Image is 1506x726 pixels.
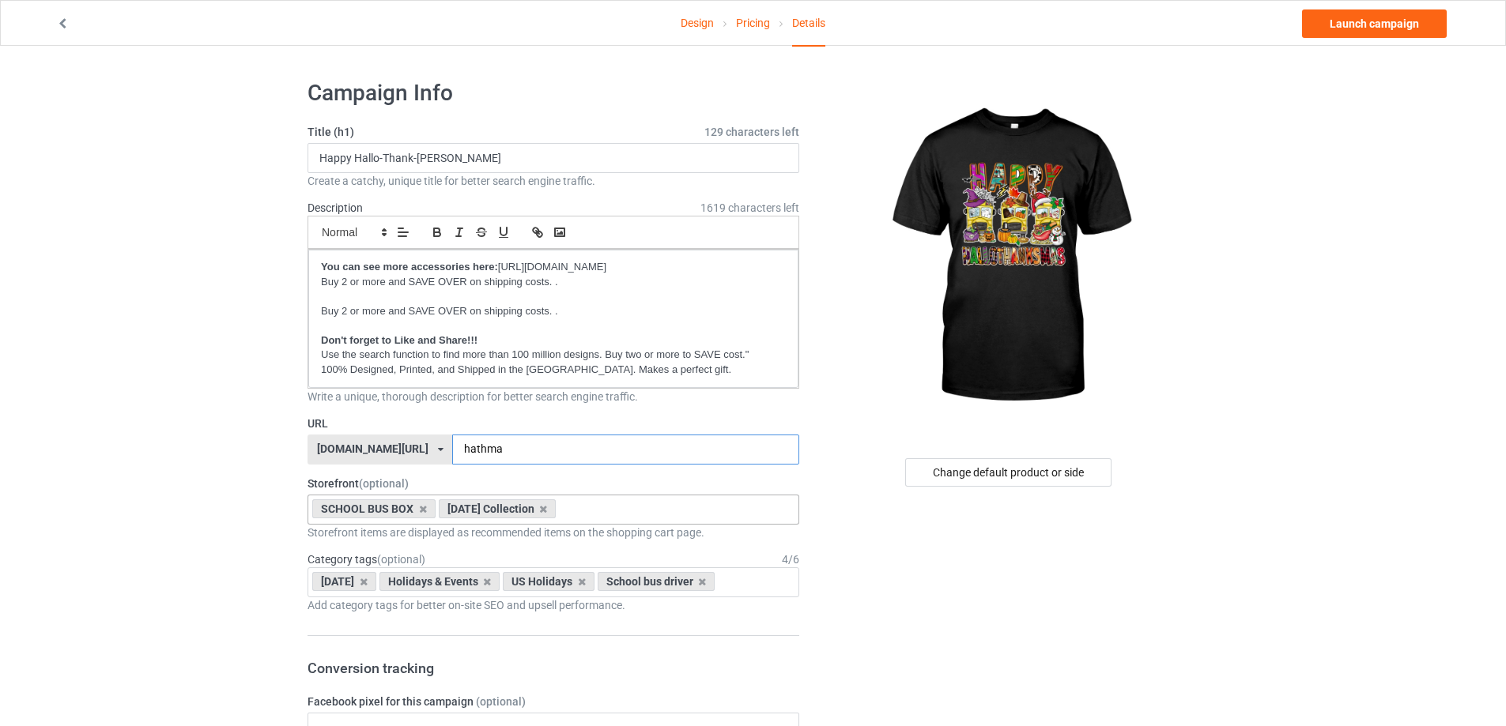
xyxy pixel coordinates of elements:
p: [URL][DOMAIN_NAME] [321,260,786,275]
label: Storefront [308,476,799,491]
span: (optional) [377,553,425,566]
div: SCHOOL BUS BOX [312,499,436,518]
a: Design [681,1,714,45]
div: Details [792,1,825,47]
strong: You can see more accessories here: [321,261,498,273]
a: Launch campaign [1302,9,1447,38]
div: Change default product or side [905,458,1112,487]
div: Create a catchy, unique title for better search engine traffic. [308,173,799,189]
div: [DATE] Collection [439,499,557,518]
div: Add category tags for better on-site SEO and upsell performance. [308,597,799,613]
label: Title (h1) [308,124,799,140]
p: Use the search function to find more than 100 million designs. Buy two or more to SAVE cost." [321,348,786,363]
label: Description [308,201,363,214]
div: Holidays & Events [379,572,500,591]
label: Facebook pixel for this campaign [308,694,799,709]
strong: Don't forget to Like and Share!!! [321,334,477,346]
div: Write a unique, thorough description for better search engine traffic. [308,389,799,404]
div: [DATE] [312,572,376,591]
p: 100% Designed, Printed, and Shipped in the [GEOGRAPHIC_DATA]. Makes a perfect gift. [321,363,786,378]
label: URL [308,416,799,431]
div: School bus driver [598,572,715,591]
h1: Campaign Info [308,79,799,107]
p: Buy 2 or more and SAVE OVER on shipping costs. . [321,304,786,319]
span: 1619 characters left [700,200,799,216]
div: US Holidays [503,572,594,591]
span: 129 characters left [704,124,799,140]
div: 4 / 6 [782,551,799,567]
span: (optional) [476,695,526,708]
div: Storefront items are displayed as recommended items on the shopping cart page. [308,525,799,540]
label: Category tags [308,551,425,567]
div: [DOMAIN_NAME][URL] [317,443,428,454]
p: Buy 2 or more and SAVE OVER on shipping costs. . [321,275,786,290]
span: (optional) [359,477,409,490]
h3: Conversion tracking [308,659,799,677]
a: Pricing [736,1,770,45]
